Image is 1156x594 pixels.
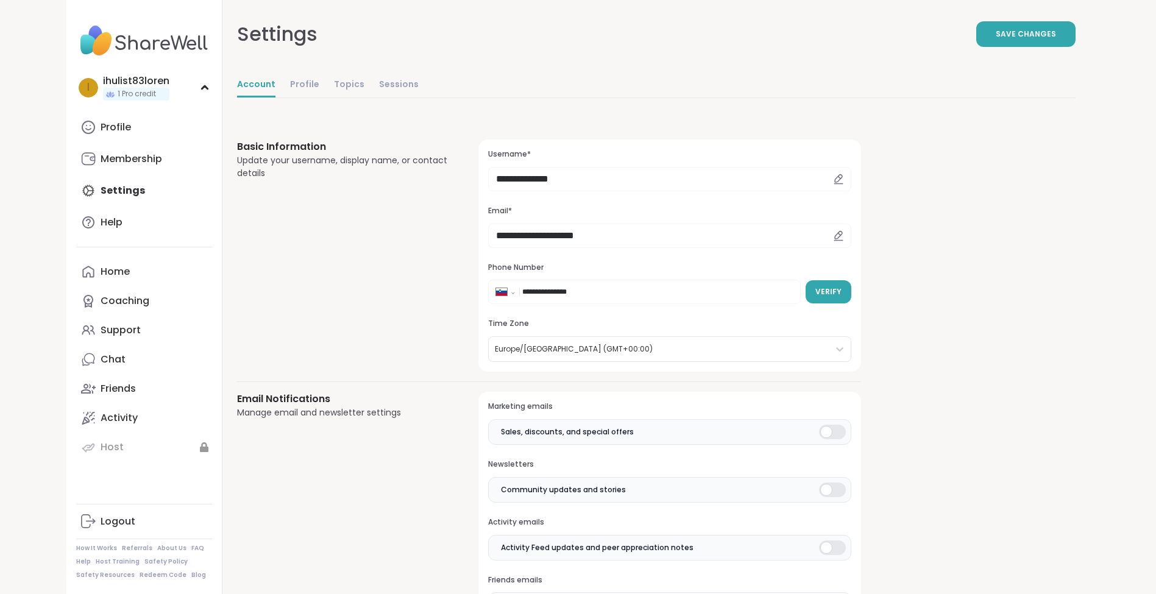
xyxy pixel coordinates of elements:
[101,152,162,166] div: Membership
[501,484,626,495] span: Community updates and stories
[191,544,204,553] a: FAQ
[76,374,212,403] a: Friends
[101,353,126,366] div: Chat
[76,544,117,553] a: How It Works
[488,517,851,528] h3: Activity emails
[101,324,141,337] div: Support
[101,216,122,229] div: Help
[488,206,851,216] h3: Email*
[76,345,212,374] a: Chat
[76,286,212,316] a: Coaching
[103,74,169,88] div: ihulist83loren
[122,544,152,553] a: Referrals
[101,382,136,395] div: Friends
[76,113,212,142] a: Profile
[76,208,212,237] a: Help
[140,571,186,579] a: Redeem Code
[488,149,851,160] h3: Username*
[237,392,450,406] h3: Email Notifications
[237,19,317,49] div: Settings
[815,286,842,297] span: Verify
[191,571,206,579] a: Blog
[488,263,851,273] h3: Phone Number
[237,406,450,419] div: Manage email and newsletter settings
[101,294,149,308] div: Coaching
[76,19,212,62] img: ShareWell Nav Logo
[76,257,212,286] a: Home
[157,544,186,553] a: About Us
[76,557,91,566] a: Help
[488,459,851,470] h3: Newsletters
[488,401,851,412] h3: Marketing emails
[501,426,634,437] span: Sales, discounts, and special offers
[76,403,212,433] a: Activity
[101,515,135,528] div: Logout
[118,89,156,99] span: 1 Pro credit
[101,411,138,425] div: Activity
[379,73,419,97] a: Sessions
[76,144,212,174] a: Membership
[96,557,140,566] a: Host Training
[76,433,212,462] a: Host
[101,121,131,134] div: Profile
[996,29,1056,40] span: Save Changes
[101,440,124,454] div: Host
[237,140,450,154] h3: Basic Information
[334,73,364,97] a: Topics
[87,80,90,96] span: i
[76,507,212,536] a: Logout
[806,280,851,303] button: Verify
[101,265,130,278] div: Home
[237,73,275,97] a: Account
[290,73,319,97] a: Profile
[144,557,188,566] a: Safety Policy
[488,575,851,585] h3: Friends emails
[501,542,693,553] span: Activity Feed updates and peer appreciation notes
[488,319,851,329] h3: Time Zone
[76,571,135,579] a: Safety Resources
[237,154,450,180] div: Update your username, display name, or contact details
[76,316,212,345] a: Support
[976,21,1076,47] button: Save Changes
